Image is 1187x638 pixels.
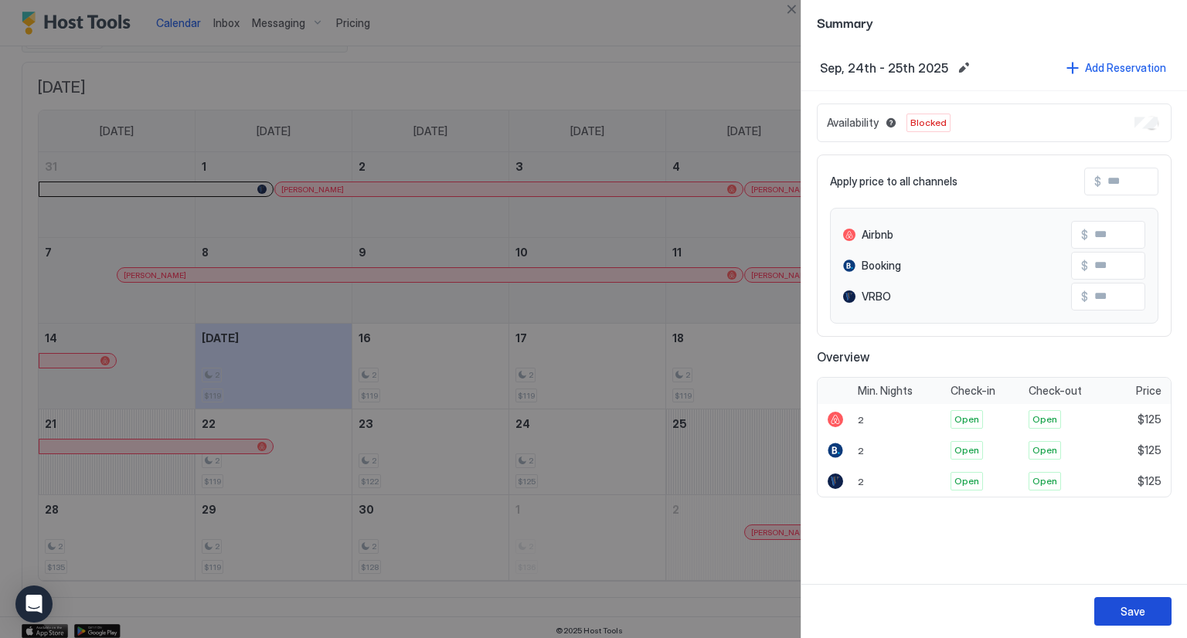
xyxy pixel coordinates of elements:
span: 2 [858,445,864,456]
button: Add Reservation [1064,57,1168,78]
span: Open [954,412,979,426]
span: Apply price to all channels [830,175,957,188]
span: $125 [1138,412,1161,426]
span: Booking [862,259,901,273]
div: Save [1121,603,1145,619]
span: 2 [858,476,864,487]
span: Open [954,474,979,488]
span: Overview [817,349,1172,365]
span: $ [1081,259,1088,273]
span: Open [1032,443,1057,457]
span: Check-in [951,384,995,398]
span: Check-out [1029,384,1082,398]
span: 2 [858,414,864,426]
span: Open [954,443,979,457]
span: Summary [817,12,1172,32]
div: Add Reservation [1085,59,1166,76]
span: $ [1081,290,1088,304]
span: Sep, 24th - 25th 2025 [820,60,948,76]
span: Airbnb [862,228,893,242]
div: Open Intercom Messenger [15,585,53,623]
span: $ [1094,175,1101,188]
span: Availability [827,116,879,130]
span: Min. Nights [858,384,913,398]
span: Blocked [910,116,947,130]
span: Open [1032,412,1057,426]
span: Open [1032,474,1057,488]
span: $ [1081,228,1088,242]
button: Blocked dates override all pricing rules and remain unavailable until manually unblocked [882,114,900,132]
span: Price [1136,384,1161,398]
span: $125 [1138,443,1161,457]
span: $125 [1138,474,1161,488]
button: Edit date range [954,59,973,77]
button: Save [1094,597,1172,626]
span: VRBO [862,290,891,304]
